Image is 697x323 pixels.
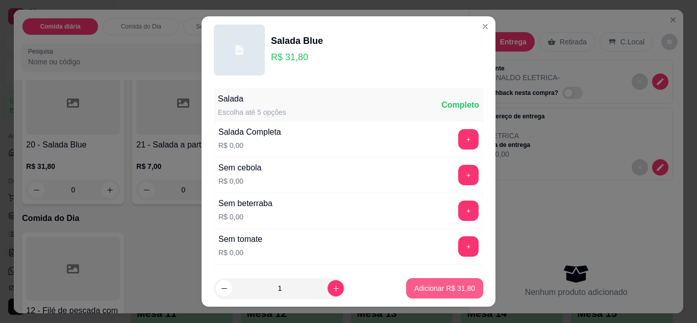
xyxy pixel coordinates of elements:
div: Escolha até 5 opções [218,107,286,117]
div: Salada Blue [271,34,323,48]
button: decrease-product-quantity [216,280,232,296]
p: Adicionar R$ 31,80 [414,283,475,293]
button: Adicionar R$ 31,80 [406,278,483,299]
p: R$ 0,00 [218,212,272,222]
button: add [458,236,479,257]
div: Sem beterraba [218,197,272,210]
p: R$ 0,00 [218,176,262,186]
div: Sem cebola [218,162,262,174]
button: add [458,129,479,150]
div: Completo [441,99,479,111]
p: R$ 0,00 [218,140,281,151]
button: increase-product-quantity [328,280,344,296]
div: Somente tomate [218,269,278,281]
div: Salada [218,93,286,105]
div: Sem tomate [218,233,262,245]
p: R$ 0,00 [218,247,262,258]
button: Close [477,18,493,35]
p: R$ 31,80 [271,50,323,64]
div: Salada Completa [218,126,281,138]
button: add [458,165,479,185]
button: add [458,201,479,221]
